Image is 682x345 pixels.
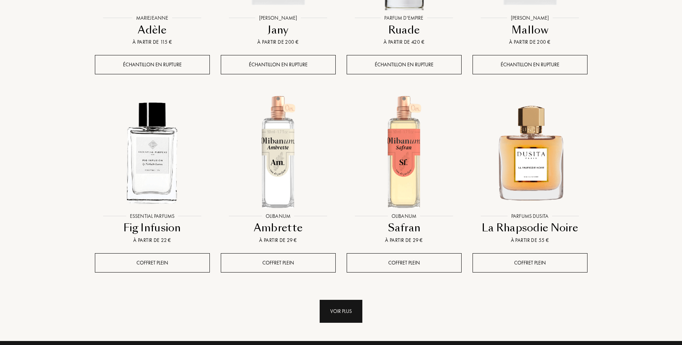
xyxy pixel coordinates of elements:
[95,253,210,273] div: Coffret plein
[473,55,587,74] div: Échantillon en rupture
[95,55,210,74] div: Échantillon en rupture
[347,253,462,273] div: Coffret plein
[221,87,336,253] a: Ambrette OlibanumOlibanumAmbretteÀ partir de 29 €
[350,236,459,244] div: À partir de 29 €
[98,38,207,46] div: À partir de 115 €
[347,55,462,74] div: Échantillon en rupture
[95,87,210,253] a: Fig Infusion Essential ParfumsEssential ParfumsFig InfusionÀ partir de 22 €
[475,236,585,244] div: À partir de 55 €
[320,300,362,323] div: Voir plus
[96,95,209,208] img: Fig Infusion Essential Parfums
[221,253,336,273] div: Coffret plein
[98,236,207,244] div: À partir de 22 €
[350,38,459,46] div: À partir de 420 €
[347,95,461,208] img: Safran Olibanum
[473,253,587,273] div: Coffret plein
[221,55,336,74] div: Échantillon en rupture
[224,38,333,46] div: À partir de 200 €
[473,95,587,208] img: La Rhapsodie Noire Parfums Dusita
[473,87,587,253] a: La Rhapsodie Noire Parfums DusitaParfums DusitaLa Rhapsodie NoireÀ partir de 55 €
[221,95,335,208] img: Ambrette Olibanum
[475,38,585,46] div: À partir de 200 €
[224,236,333,244] div: À partir de 29 €
[347,87,462,253] a: Safran OlibanumOlibanumSafranÀ partir de 29 €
